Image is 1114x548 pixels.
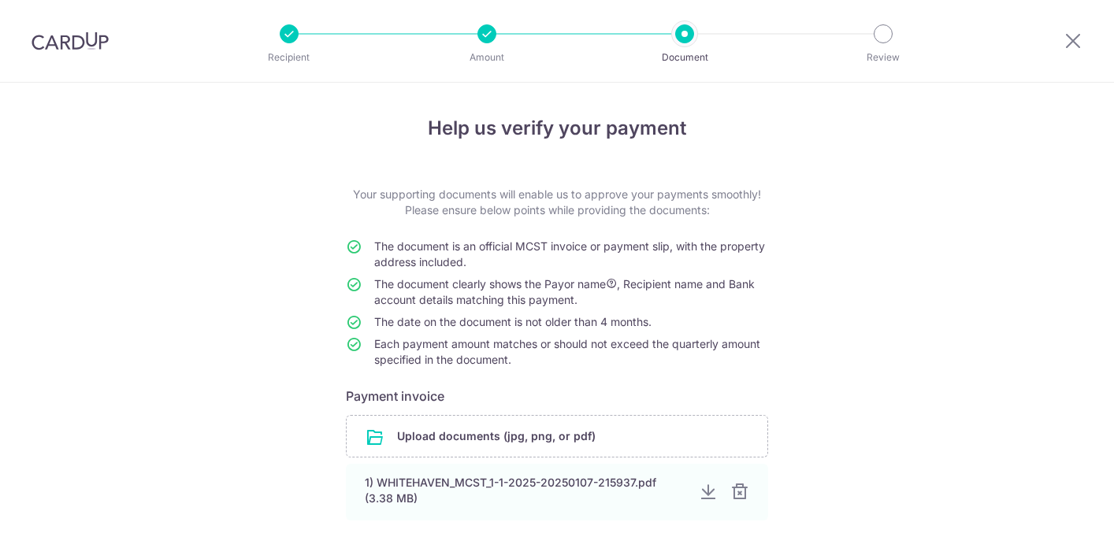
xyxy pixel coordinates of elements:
p: Document [626,50,743,65]
span: The document is an official MCST invoice or payment slip, with the property address included. [374,239,765,268]
p: Amount [429,50,545,65]
span: The date on the document is not older than 4 months. [374,315,652,328]
img: CardUp [32,31,109,50]
h6: Payment invoice [346,387,768,405]
span: The document clearly shows the Payor name , Recipient name and Bank account details matching this... [374,277,755,306]
span: Each payment amount matches or should not exceed the quarterly amount specified in the document. [374,337,760,366]
h4: Help us verify your payment [346,114,768,143]
p: Review [825,50,941,65]
div: Upload documents (jpg, png, or pdf) [346,415,768,457]
p: Recipient [231,50,347,65]
div: 1) WHITEHAVEN_MCST_1-1-2025-20250107-215937.pdf (3.38 MB) [365,475,686,506]
p: Your supporting documents will enable us to approve your payments smoothly! Please ensure below p... [346,187,768,218]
